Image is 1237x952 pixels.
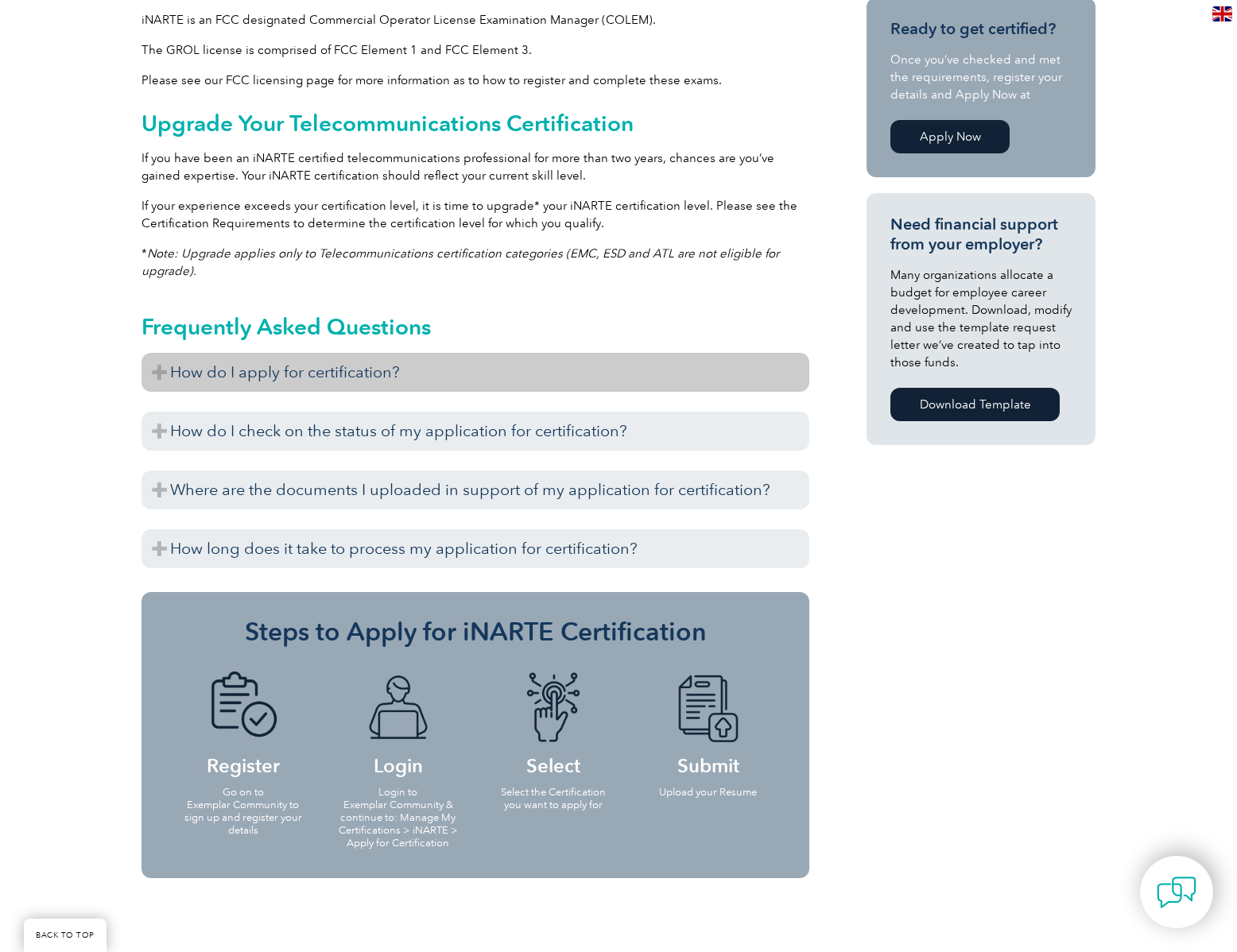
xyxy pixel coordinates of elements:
[665,671,752,745] img: icon-blue-doc-arrow.png
[890,19,1072,39] h3: Ready to get certified?
[336,786,460,849] p: Login to Exemplar Community & continue to: Manage My Certifications > iNARTE > Apply for Certific...
[646,786,770,799] p: Upload your Resume
[355,671,442,745] img: icon-blue-laptop-male.png
[142,529,809,568] h3: How long does it take to process my application for certification?
[142,11,809,29] p: iNARTE is an FCC designated Commercial Operator License Examination Manager (COLEM).
[142,72,809,89] p: Please see our FCC licensing page for more information as to how to register and complete these e...
[24,919,107,952] a: BACK TO TOP
[142,149,809,184] p: If you have been an iNARTE certified telecommunications professional for more than two years, cha...
[200,671,287,745] img: icon-blue-doc-tick.png
[142,353,809,392] h3: How do I apply for certification?
[181,786,304,837] p: Go on to Exemplar Community to sign up and register your details
[890,51,1072,103] p: Once you’ve checked and met the requirements, register your details and Apply Now at
[142,470,809,509] h3: Where are the documents I uploaded in support of my application for certification?
[336,671,460,774] h4: Login
[142,412,809,451] h3: How do I check on the status of my application for certification?
[890,388,1060,421] a: Download Template
[165,616,785,648] h3: Steps to Apply for iNARTE Certification
[142,110,809,136] h2: Upgrade Your Telecommunications Certification
[142,246,779,278] em: Note: Upgrade applies only to Telecommunications certification categories (EMC, ESD and ATL are n...
[142,41,809,59] p: The GROL license is comprised of FCC Element 1 and FCC Element 3.
[890,120,1010,153] a: Apply Now
[491,671,615,774] h4: Select
[890,266,1072,371] p: Many organizations allocate a budget for employee career development. Download, modify and use th...
[1212,6,1232,21] img: en
[142,197,809,232] p: If your experience exceeds your certification level, it is time to upgrade* your iNARTE certifica...
[491,786,615,811] p: Select the Certification you want to apply for
[646,671,770,774] h4: Submit
[1157,873,1196,912] img: contact-chat.png
[181,671,304,774] h4: Register
[142,314,809,339] h2: Frequently Asked Questions
[510,671,597,745] img: icon-blue-finger-button.png
[890,215,1072,254] h3: Need financial support from your employer?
